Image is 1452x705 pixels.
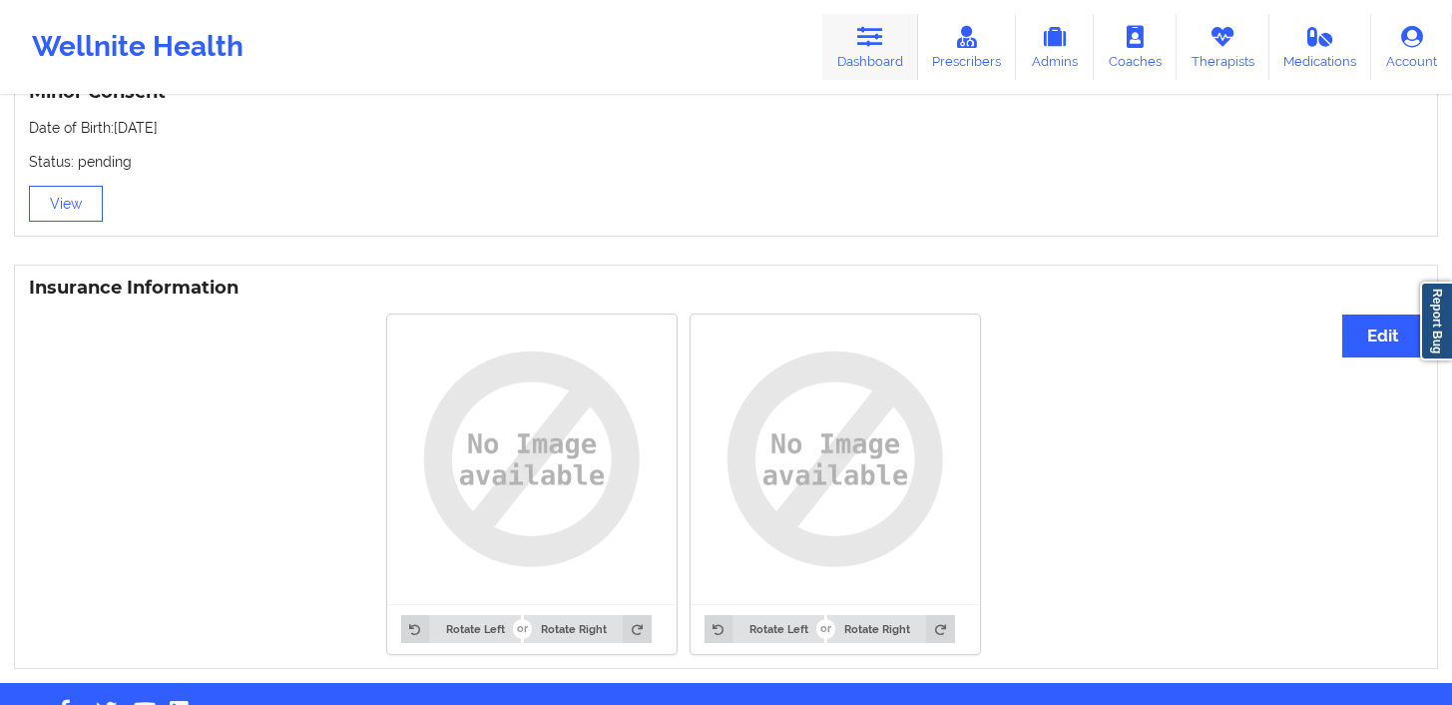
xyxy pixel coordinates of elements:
a: Therapists [1177,14,1269,80]
button: Rotate Left [705,615,824,643]
button: View [29,186,103,222]
button: Rotate Left [401,615,521,643]
a: Prescribers [918,14,1017,80]
button: Rotate Right [524,615,651,643]
a: Medications [1269,14,1372,80]
h3: Insurance Information [29,277,1423,300]
a: Dashboard [822,14,918,80]
a: Admins [1016,14,1094,80]
a: Account [1371,14,1452,80]
a: Coaches [1094,14,1177,80]
p: Status: pending [29,152,1423,172]
p: Date of Birth: [DATE] [29,118,1423,138]
button: Edit [1342,315,1423,357]
img: uy8AAAAYdEVYdFRodW1iOjpJbWFnZTo6SGVpZ2h0ADUxMo+NU4EAAAAXdEVYdFRodW1iOjpJbWFnZTo6V2lkdGgANTEyHHwD3... [401,329,663,590]
img: uy8AAAAYdEVYdFRodW1iOjpJbWFnZTo6SGVpZ2h0ADUxMo+NU4EAAAAXdEVYdFRodW1iOjpJbWFnZTo6V2lkdGgANTEyHHwD3... [705,329,966,590]
button: Rotate Right [827,615,954,643]
a: Report Bug [1420,282,1452,360]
